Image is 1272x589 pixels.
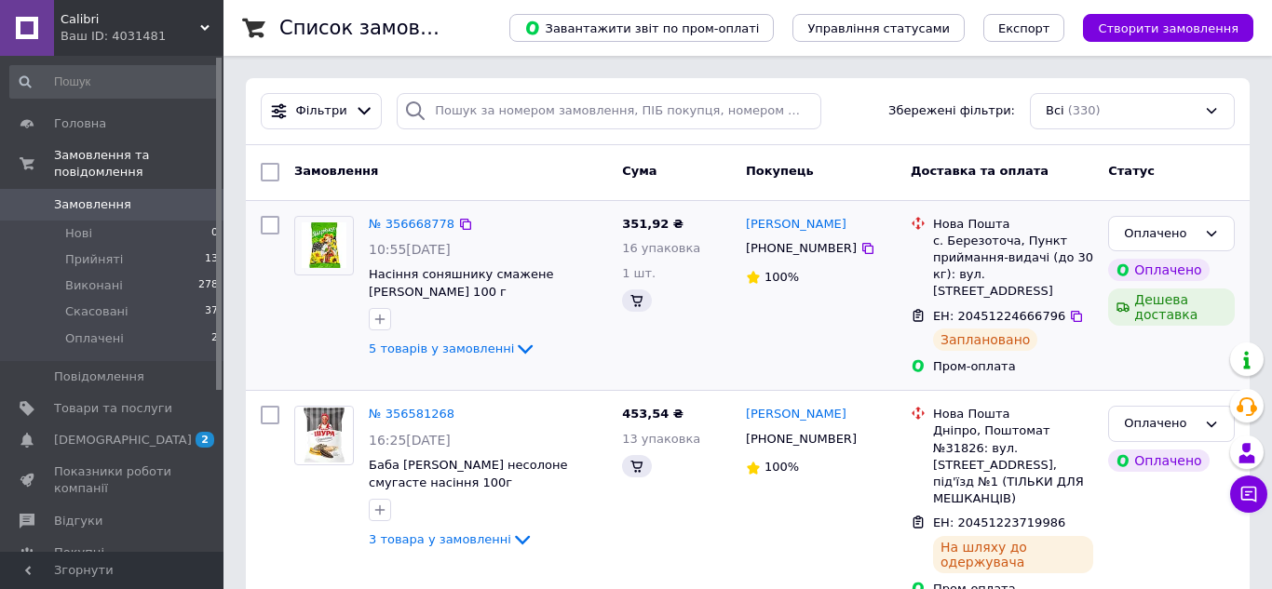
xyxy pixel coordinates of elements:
[1108,259,1209,281] div: Оплачено
[369,242,451,257] span: 10:55[DATE]
[205,251,218,268] span: 13
[746,406,846,423] a: [PERSON_NAME]
[807,21,950,35] span: Управління статусами
[622,241,700,255] span: 16 упаковка
[302,407,347,464] img: Фото товару
[792,14,965,42] button: Управління статусами
[279,17,468,39] h1: Список замовлень
[933,309,1065,323] span: ЕН: 20451224666796
[933,358,1093,375] div: Пром-оплата
[65,330,124,347] span: Оплачені
[933,233,1093,301] div: с. Березоточа, Пункт приймання-видачі (до 30 кг): вул. [STREET_ADDRESS]
[54,400,172,417] span: Товари та послуги
[54,368,144,385] span: Повідомлення
[933,422,1093,507] div: Дніпро, Поштомат №31826: вул. [STREET_ADDRESS], під'їзд №1 (ТІЛЬКИ ДЛЯ МЕШКАНЦІВ)
[205,303,218,320] span: 37
[198,277,218,294] span: 278
[933,515,1065,529] span: ЕН: 20451223719986
[294,216,354,275] a: Фото товару
[1064,20,1253,34] a: Створити замовлення
[369,341,536,355] a: 5 товарів у замовленні
[369,341,514,355] span: 5 товарів у замовленні
[911,164,1049,178] span: Доставка та оплата
[1230,475,1267,513] button: Чат з покупцем
[1068,103,1101,117] span: (330)
[65,225,92,242] span: Нові
[369,532,511,546] span: 3 товара у замовленні
[296,102,347,120] span: Фільтри
[294,406,354,465] a: Фото товару
[65,277,123,294] span: Виконані
[524,20,759,36] span: Завантажити звіт по пром-оплаті
[295,222,353,267] img: Фото товару
[369,267,554,299] a: Насіння соняшнику смажене [PERSON_NAME] 100 г
[509,14,774,42] button: Завантажити звіт по пром-оплаті
[54,544,104,561] span: Покупці
[54,463,172,497] span: Показники роботи компанії
[622,266,656,280] span: 1 шт.
[622,432,700,446] span: 13 упаковка
[61,28,223,45] div: Ваш ID: 4031481
[294,164,378,178] span: Замовлення
[1083,14,1253,42] button: Створити замовлення
[1108,164,1155,178] span: Статус
[933,406,1093,422] div: Нова Пошта
[211,225,218,242] span: 0
[746,164,814,178] span: Покупець
[65,303,129,320] span: Скасовані
[933,328,1038,351] div: Заплановано
[1108,449,1209,472] div: Оплачено
[765,460,799,474] span: 100%
[622,164,656,178] span: Cума
[888,102,1015,120] span: Збережені фільтри:
[397,93,821,129] input: Пошук за номером замовлення, ПІБ покупця, номером телефону, Email, номером накладної
[369,217,454,231] a: № 356668778
[9,65,220,99] input: Пошук
[933,216,1093,233] div: Нова Пошта
[369,407,454,421] a: № 356581268
[196,432,214,448] span: 2
[54,115,106,132] span: Головна
[65,251,123,268] span: Прийняті
[61,11,200,28] span: Calibri
[54,196,131,213] span: Замовлення
[54,513,102,529] span: Відгуки
[622,407,683,421] span: 453,54 ₴
[765,270,799,284] span: 100%
[742,236,860,261] div: [PHONE_NUMBER]
[983,14,1065,42] button: Експорт
[1098,21,1238,35] span: Створити замовлення
[54,432,192,448] span: [DEMOGRAPHIC_DATA]
[933,536,1093,573] div: На шляху до одержувача
[369,458,567,489] a: Баба [PERSON_NAME] несолоне смугасте насіння 100г
[211,330,218,347] span: 2
[1108,288,1235,326] div: Дешева доставка
[369,532,534,546] a: 3 товара у замовленні
[998,21,1050,35] span: Експорт
[622,217,683,231] span: 351,92 ₴
[1124,224,1197,244] div: Оплачено
[369,433,451,448] span: 16:25[DATE]
[1046,102,1064,120] span: Всі
[746,216,846,234] a: [PERSON_NAME]
[1124,414,1197,434] div: Оплачено
[742,427,860,451] div: [PHONE_NUMBER]
[54,147,223,181] span: Замовлення та повідомлення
